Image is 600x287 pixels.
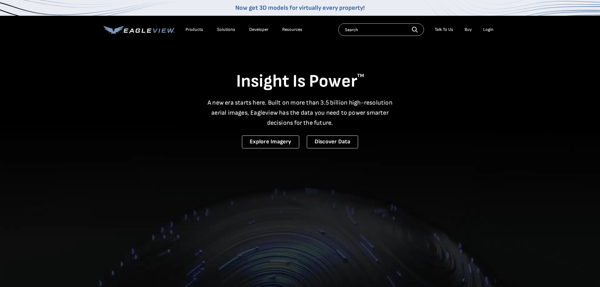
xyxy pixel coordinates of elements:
a: Buy [465,27,472,32]
div: Products [186,27,203,32]
div: Talk To Us [435,27,453,32]
a: Now get 3D models for virtually every property! [235,4,365,12]
div: Resources [282,27,302,32]
p: A new era starts here. Built on more than 3.5 billion high-resolution aerial images, Eagleview ha... [204,98,397,128]
h1: Insight Is Power [104,71,497,93]
a: Explore Imagery [242,135,299,148]
a: Developer [249,27,268,32]
sup: TM [357,73,364,79]
input: Search [338,23,424,36]
div: Solutions [217,27,235,32]
a: Discover Data [307,135,358,148]
div: Login [483,27,494,32]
